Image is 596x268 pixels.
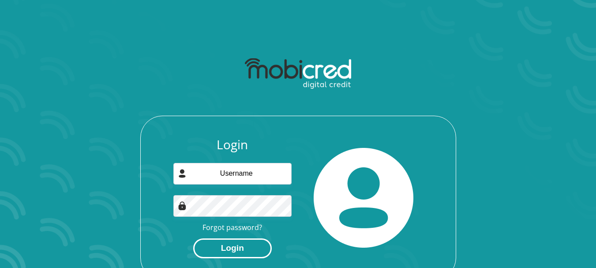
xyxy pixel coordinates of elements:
[245,58,351,89] img: mobicred logo
[178,169,187,178] img: user-icon image
[193,238,272,258] button: Login
[173,137,292,152] h3: Login
[178,201,187,210] img: Image
[202,223,262,232] a: Forgot password?
[173,163,292,185] input: Username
